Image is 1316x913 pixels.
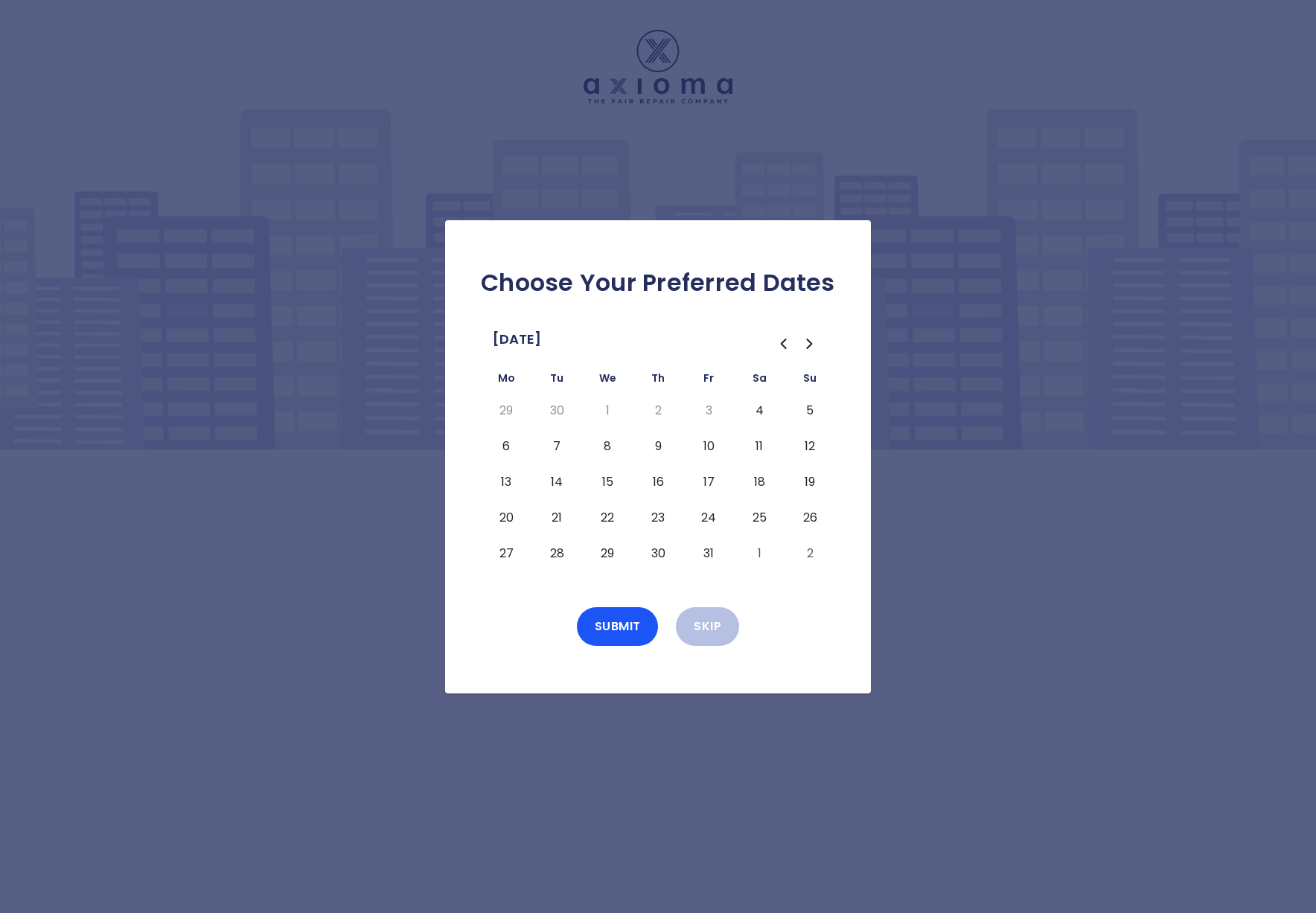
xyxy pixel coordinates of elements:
button: Friday, October 24th, 2025 [695,506,722,530]
button: Monday, October 6th, 2025 [493,435,520,458]
button: Monday, October 13th, 2025 [493,470,520,494]
th: Tuesday [531,369,582,393]
button: Saturday, October 18th, 2025 [746,470,773,494]
button: Friday, October 31st, 2025 [695,542,722,566]
button: Monday, September 29th, 2025 [493,399,520,423]
button: Friday, October 17th, 2025 [695,470,722,494]
button: Friday, October 10th, 2025 [695,435,722,458]
button: Saturday, November 1st, 2025 [746,542,773,566]
button: Thursday, October 30th, 2025 [645,542,671,566]
button: Sunday, November 2nd, 2025 [796,542,823,566]
button: Thursday, October 2nd, 2025 [645,399,671,423]
h2: Choose Your Preferred Dates [469,268,847,298]
button: Thursday, October 9th, 2025 [645,435,671,458]
th: Saturday [734,369,785,393]
img: Logo [584,30,732,103]
button: Thursday, October 16th, 2025 [645,470,671,494]
button: Sunday, October 5th, 2025 [796,399,823,423]
button: Saturday, October 4th, 2025 [746,399,773,423]
th: Sunday [785,369,835,393]
th: Wednesday [582,369,633,393]
button: Sunday, October 12th, 2025 [796,435,823,458]
button: Tuesday, October 14th, 2025 [543,470,570,494]
button: Wednesday, October 15th, 2025 [594,470,621,494]
button: Sunday, October 19th, 2025 [796,470,823,494]
button: Submit [577,607,659,646]
button: Go to the Next Month [796,330,823,357]
button: Wednesday, October 22nd, 2025 [594,506,621,530]
button: Skip [676,607,739,646]
th: Friday [683,369,734,393]
button: Monday, October 27th, 2025 [493,542,520,566]
button: Wednesday, October 8th, 2025 [594,435,621,458]
button: Go to the Previous Month [770,330,796,357]
span: [DATE] [493,327,541,351]
button: Saturday, October 25th, 2025 [746,506,773,530]
button: Tuesday, October 21st, 2025 [543,506,570,530]
button: Monday, October 20th, 2025 [493,506,520,530]
button: Wednesday, October 29th, 2025 [594,542,621,566]
th: Monday [481,369,531,393]
button: Tuesday, October 7th, 2025 [543,435,570,458]
table: October 2025 [481,369,835,571]
button: Wednesday, October 1st, 2025 [594,399,621,423]
button: Saturday, October 11th, 2025 [746,435,773,458]
th: Thursday [633,369,683,393]
button: Friday, October 3rd, 2025 [695,399,722,423]
button: Tuesday, October 28th, 2025 [543,542,570,566]
button: Tuesday, September 30th, 2025 [543,399,570,423]
button: Thursday, October 23rd, 2025 [645,506,671,530]
button: Sunday, October 26th, 2025 [796,506,823,530]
